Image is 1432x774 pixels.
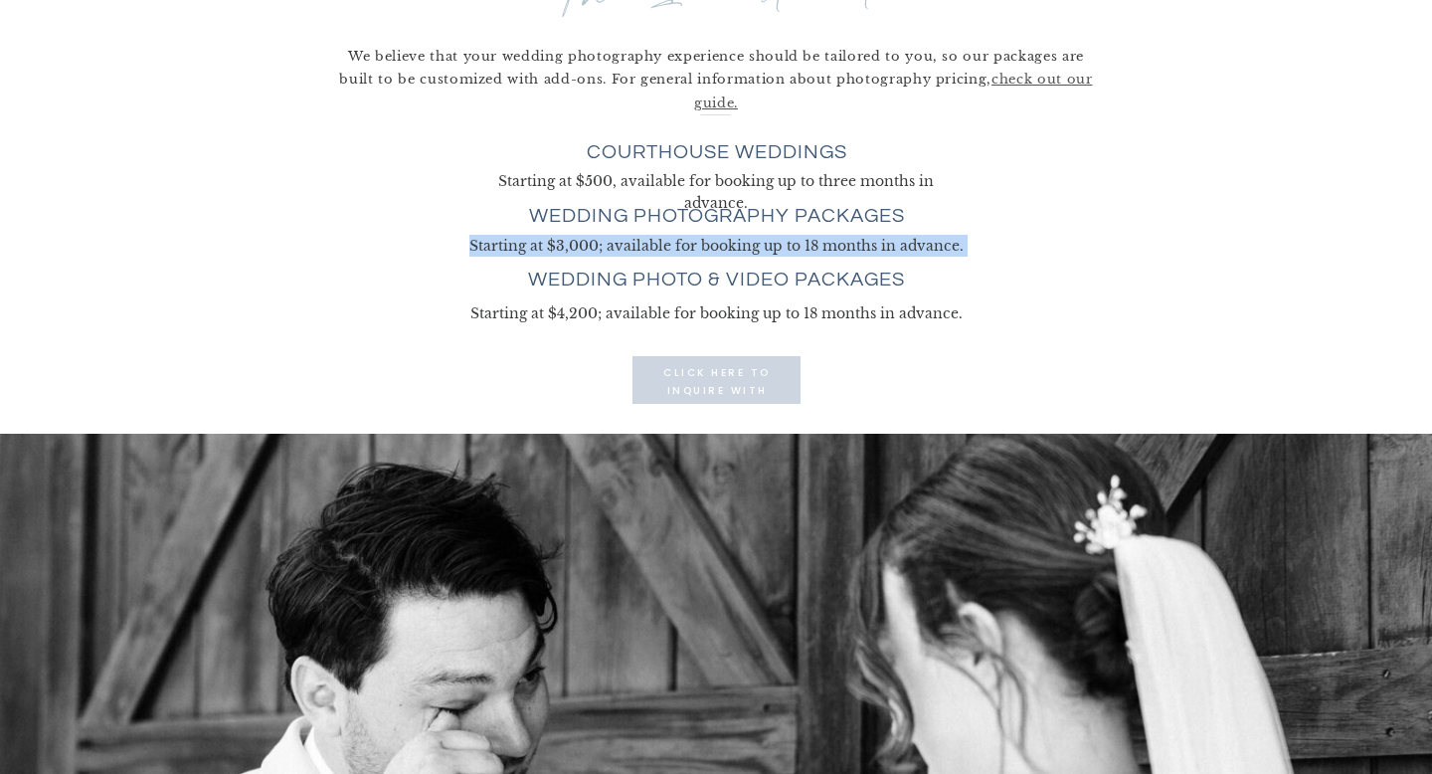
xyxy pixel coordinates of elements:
[429,302,1003,322] p: Starting at $4,200; available for booking up to 18 months in advance.
[466,170,966,192] p: Starting at $500, available for booking up to three months in advance.
[509,205,924,230] h3: wedding photography packages
[332,45,1100,91] p: We believe that your wedding photography experience should be tailored to you, so our packages ar...
[509,269,924,293] h3: wedding photo & video packages
[655,364,779,396] a: click here to INQUIRE with us
[429,235,1003,255] p: Starting at $3,000; available for booking up to 18 months in advance.
[503,141,930,166] h3: courthouse weddings
[694,71,1092,110] a: check out our guide.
